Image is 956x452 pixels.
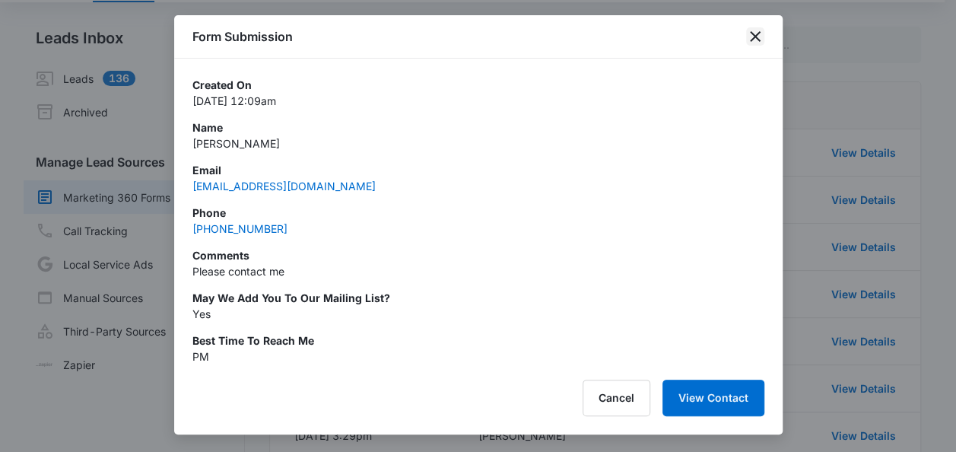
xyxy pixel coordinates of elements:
p: Created On [192,77,764,93]
a: [PHONE_NUMBER] [192,222,287,235]
button: View Contact [662,380,764,416]
p: Email [192,162,764,178]
a: [EMAIL_ADDRESS][DOMAIN_NAME] [192,180,376,193]
p: PM [192,349,764,364]
p: May we add you to our mailing list? [192,290,764,306]
h1: Form Submission [192,27,293,46]
p: Name [192,119,764,135]
button: Cancel [583,380,650,416]
button: close [746,27,764,46]
p: Best Time to Reach Me [192,333,764,349]
p: Phone [192,205,764,221]
p: [PERSON_NAME] [192,135,764,151]
p: Yes [192,306,764,322]
p: Please contact me [192,263,764,279]
p: Comments [192,247,764,263]
p: [DATE] 12:09am [192,93,764,109]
